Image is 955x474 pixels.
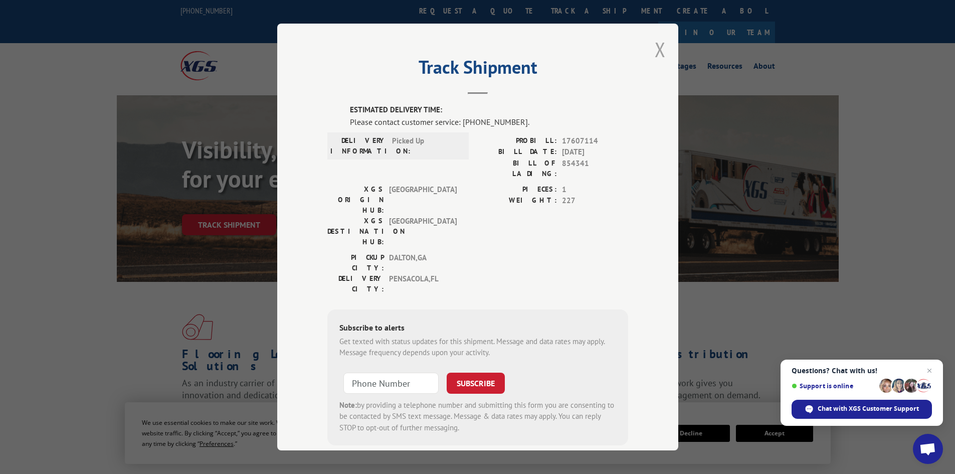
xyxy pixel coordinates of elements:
span: [DATE] [562,146,628,158]
span: PENSACOLA , FL [389,273,457,294]
input: Phone Number [343,373,439,394]
div: Chat with XGS Customer Support [792,400,932,419]
span: Support is online [792,382,876,390]
label: BILL DATE: [478,146,557,158]
h2: Track Shipment [327,60,628,79]
span: 17607114 [562,135,628,147]
button: SUBSCRIBE [447,373,505,394]
label: PIECES: [478,184,557,196]
span: 227 [562,195,628,207]
label: XGS ORIGIN HUB: [327,184,384,216]
label: PROBILL: [478,135,557,147]
span: DALTON , GA [389,252,457,273]
div: Get texted with status updates for this shipment. Message and data rates may apply. Message frequ... [339,336,616,359]
strong: Note: [339,400,357,410]
span: 854341 [562,158,628,179]
div: Please contact customer service: [PHONE_NUMBER]. [350,116,628,128]
span: Questions? Chat with us! [792,367,932,375]
div: Subscribe to alerts [339,322,616,336]
label: DELIVERY CITY: [327,273,384,294]
span: Chat with XGS Customer Support [818,404,919,413]
label: BILL OF LADING: [478,158,557,179]
span: Close chat [923,365,935,377]
label: XGS DESTINATION HUB: [327,216,384,247]
span: [GEOGRAPHIC_DATA] [389,184,457,216]
span: 1 [562,184,628,196]
label: DELIVERY INFORMATION: [330,135,387,156]
span: [GEOGRAPHIC_DATA] [389,216,457,247]
label: WEIGHT: [478,195,557,207]
label: ESTIMATED DELIVERY TIME: [350,104,628,116]
div: Open chat [913,434,943,464]
label: PICKUP CITY: [327,252,384,273]
button: Close modal [655,36,666,63]
div: by providing a telephone number and submitting this form you are consenting to be contacted by SM... [339,400,616,434]
span: Picked Up [392,135,460,156]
